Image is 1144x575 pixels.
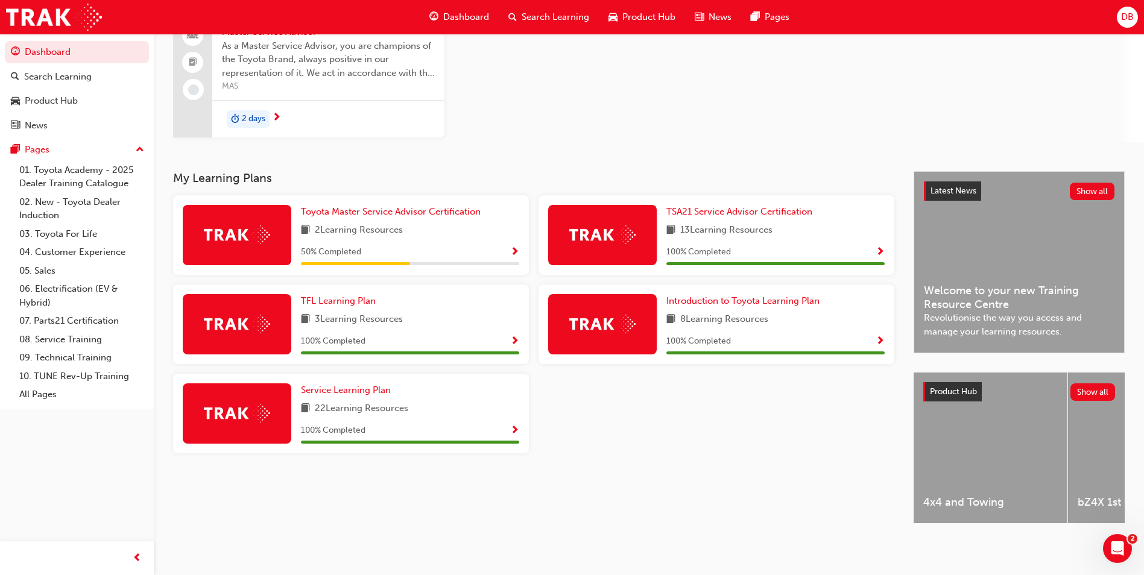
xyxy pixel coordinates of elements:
[666,206,812,217] span: TSA21 Service Advisor Certification
[741,5,799,30] a: pages-iconPages
[24,70,92,84] div: Search Learning
[429,10,438,25] span: guage-icon
[924,284,1114,311] span: Welcome to your new Training Resource Centre
[136,142,144,158] span: up-icon
[14,193,149,225] a: 02. New - Toyota Dealer Induction
[301,206,481,217] span: Toyota Master Service Advisor Certification
[876,245,885,260] button: Show Progress
[914,171,1125,353] a: Latest NewsShow allWelcome to your new Training Resource CentreRevolutionise the way you access a...
[923,382,1115,401] a: Product HubShow all
[622,10,675,24] span: Product Hub
[510,336,519,347] span: Show Progress
[315,401,408,416] span: 22 Learning Resources
[522,10,589,24] span: Search Learning
[420,5,499,30] a: guage-iconDashboard
[666,312,675,327] span: book-icon
[173,16,444,137] a: 1185Master Service AdvisorAs a Master Service Advisor, you are champions of the Toyota Brand, alw...
[14,280,149,312] a: 06. Electrification (EV & Hybrid)
[11,96,20,107] span: car-icon
[204,315,270,333] img: Trak
[301,205,485,219] a: Toyota Master Service Advisor Certification
[189,55,197,71] span: booktick-icon
[765,10,789,24] span: Pages
[11,72,19,83] span: search-icon
[930,386,977,397] span: Product Hub
[508,10,517,25] span: search-icon
[14,161,149,193] a: 01. Toyota Academy - 2025 Dealer Training Catalogue
[14,330,149,349] a: 08. Service Training
[685,5,741,30] a: news-iconNews
[510,245,519,260] button: Show Progress
[876,247,885,258] span: Show Progress
[666,245,731,259] span: 100 % Completed
[709,10,732,24] span: News
[301,245,361,259] span: 50 % Completed
[301,401,310,416] span: book-icon
[923,495,1058,509] span: 4x4 and Towing
[11,121,20,131] span: news-icon
[14,385,149,404] a: All Pages
[301,223,310,238] span: book-icon
[133,551,142,566] span: prev-icon
[301,385,391,395] span: Service Learning Plan
[204,225,270,244] img: Trak
[14,262,149,280] a: 05. Sales
[315,223,403,238] span: 2 Learning Resources
[301,295,376,306] span: TFL Learning Plan
[569,225,636,244] img: Trak
[876,336,885,347] span: Show Progress
[222,39,435,80] span: As a Master Service Advisor, you are champions of the Toyota Brand, always positive in our repres...
[1117,7,1138,28] button: DB
[510,247,519,258] span: Show Progress
[6,4,102,31] img: Trak
[666,294,824,308] a: Introduction to Toyota Learning Plan
[301,335,365,348] span: 100 % Completed
[188,84,199,95] span: learningRecordVerb_NONE-icon
[301,383,396,397] a: Service Learning Plan
[231,112,239,127] span: duration-icon
[14,348,149,367] a: 09. Technical Training
[5,115,149,137] a: News
[876,334,885,349] button: Show Progress
[315,312,403,327] span: 3 Learning Resources
[666,223,675,238] span: book-icon
[510,423,519,438] button: Show Progress
[301,424,365,438] span: 100 % Completed
[924,181,1114,201] a: Latest NewsShow all
[189,28,197,43] span: people-icon
[666,335,731,348] span: 100 % Completed
[680,312,768,327] span: 8 Learning Resources
[5,139,149,161] button: Pages
[499,5,599,30] a: search-iconSearch Learning
[751,10,760,25] span: pages-icon
[666,295,820,306] span: Introduction to Toyota Learning Plan
[666,205,817,219] a: TSA21 Service Advisor Certification
[204,404,270,423] img: Trak
[14,225,149,244] a: 03. Toyota For Life
[1121,10,1134,24] span: DB
[510,426,519,436] span: Show Progress
[1070,383,1116,401] button: Show all
[11,47,20,58] span: guage-icon
[25,119,48,133] div: News
[5,41,149,63] a: Dashboard
[173,171,894,185] h3: My Learning Plans
[443,10,489,24] span: Dashboard
[608,10,618,25] span: car-icon
[14,243,149,262] a: 04. Customer Experience
[301,312,310,327] span: book-icon
[25,143,49,157] div: Pages
[931,186,976,196] span: Latest News
[1128,534,1137,544] span: 2
[222,80,435,93] span: MAS
[680,223,773,238] span: 13 Learning Resources
[5,39,149,139] button: DashboardSearch LearningProduct HubNews
[695,10,704,25] span: news-icon
[14,312,149,330] a: 07. Parts21 Certification
[301,294,381,308] a: TFL Learning Plan
[242,112,265,126] span: 2 days
[11,145,20,156] span: pages-icon
[25,94,78,108] div: Product Hub
[914,372,1067,523] a: 4x4 and Towing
